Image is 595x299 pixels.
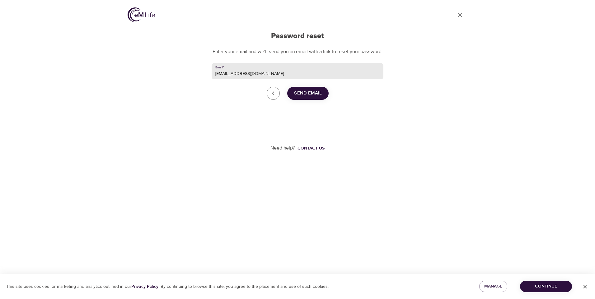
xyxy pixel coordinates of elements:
[212,32,383,41] h2: Password reset
[520,281,572,292] button: Continue
[294,89,322,97] span: Send Email
[212,48,383,55] p: Enter your email and we'll send you an email with a link to reset your password.
[479,281,507,292] button: Manage
[287,87,329,100] button: Send Email
[131,284,158,289] a: Privacy Policy
[270,145,295,152] p: Need help?
[295,145,325,151] a: Contact us
[297,145,325,151] div: Contact us
[525,283,567,290] span: Continue
[484,283,502,290] span: Manage
[452,7,467,22] a: close
[267,87,280,100] a: close
[128,7,155,22] img: logo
